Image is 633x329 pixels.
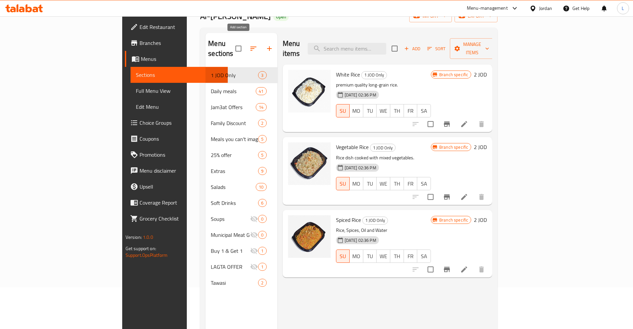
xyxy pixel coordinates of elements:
[258,199,266,207] div: items
[140,199,222,207] span: Coverage Report
[424,117,438,131] span: Select to update
[211,183,256,191] span: Salads
[390,249,404,263] button: TH
[258,215,266,223] div: items
[258,71,266,79] div: items
[362,217,388,225] div: 1 JOD Only
[140,215,222,223] span: Grocery Checklist
[250,247,258,255] svg: Inactive section
[336,177,350,190] button: SU
[125,211,228,227] a: Grocery Checklist
[363,104,377,117] button: TU
[205,147,277,163] div: 25% offer5
[256,183,266,191] div: items
[205,195,277,211] div: Soft Drinks6
[258,72,266,79] span: 3
[424,190,438,204] span: Select to update
[460,265,468,273] a: Edit menu item
[439,261,455,277] button: Branch-specific-item
[415,12,447,20] span: import
[362,71,387,79] span: 1 JOD Only
[402,44,423,54] span: Add item
[205,227,277,243] div: Municipal Meat Grills In [GEOGRAPHIC_DATA]0
[474,70,487,79] h6: 2 JOD
[407,251,415,261] span: FR
[288,142,331,185] img: Vegetable Rice
[379,251,388,261] span: WE
[256,103,266,111] div: items
[258,247,266,255] div: items
[336,70,360,80] span: White Rice
[376,104,390,117] button: WE
[363,217,388,224] span: 1 JOD Only
[258,216,266,222] span: 0
[211,231,250,239] div: Municipal Meat Grills In Pottery
[131,99,228,115] a: Edit Menu
[258,167,266,175] div: items
[258,264,266,270] span: 1
[140,23,222,31] span: Edit Restaurant
[125,35,228,51] a: Branches
[211,231,250,239] span: Municipal Meat Grills In [GEOGRAPHIC_DATA]
[143,233,153,242] span: 1.0.0
[141,55,222,63] span: Menus
[125,163,228,179] a: Menu disclaimer
[211,247,250,255] span: Buy 1 & Get 1
[125,51,228,67] a: Menus
[423,44,450,54] span: Sort items
[205,243,277,259] div: Buy 1 & Get 11
[258,135,266,143] div: items
[140,183,222,191] span: Upsell
[258,279,266,287] div: items
[211,135,258,143] span: Meals you can't imagine
[258,231,266,239] div: items
[352,106,361,116] span: MO
[474,261,489,277] button: delete
[211,71,258,79] div: 1 JOD Only
[256,88,266,94] span: 41
[393,106,401,116] span: TH
[273,14,289,20] span: Open
[125,131,228,147] a: Coupons
[417,104,431,117] button: SA
[131,67,228,83] a: Sections
[205,65,277,293] nav: Menu sections
[404,104,418,117] button: FR
[211,87,256,95] span: Daily meals
[258,200,266,206] span: 6
[258,120,266,126] span: 2
[125,195,228,211] a: Coverage Report
[460,12,492,20] span: export
[205,115,277,131] div: Family Discount2
[352,179,361,189] span: MO
[211,215,250,223] span: Soups
[205,259,277,275] div: LAGTA OFFER1
[256,87,266,95] div: items
[211,151,258,159] span: 25% offer
[390,177,404,190] button: TH
[339,251,347,261] span: SU
[393,179,401,189] span: TH
[366,179,374,189] span: TU
[205,163,277,179] div: Extras9
[352,251,361,261] span: MO
[420,251,428,261] span: SA
[250,231,258,239] svg: Inactive section
[205,211,277,227] div: Soups0
[125,179,228,195] a: Upsell
[439,189,455,205] button: Branch-specific-item
[211,103,256,111] div: Jam3at Offers
[336,249,350,263] button: SU
[136,103,222,111] span: Edit Menu
[474,116,489,132] button: delete
[450,38,494,59] button: Manage items
[308,43,386,55] input: search
[250,263,258,271] svg: Inactive section
[140,39,222,47] span: Branches
[273,13,289,21] div: Open
[460,193,468,201] a: Edit menu item
[258,151,266,159] div: items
